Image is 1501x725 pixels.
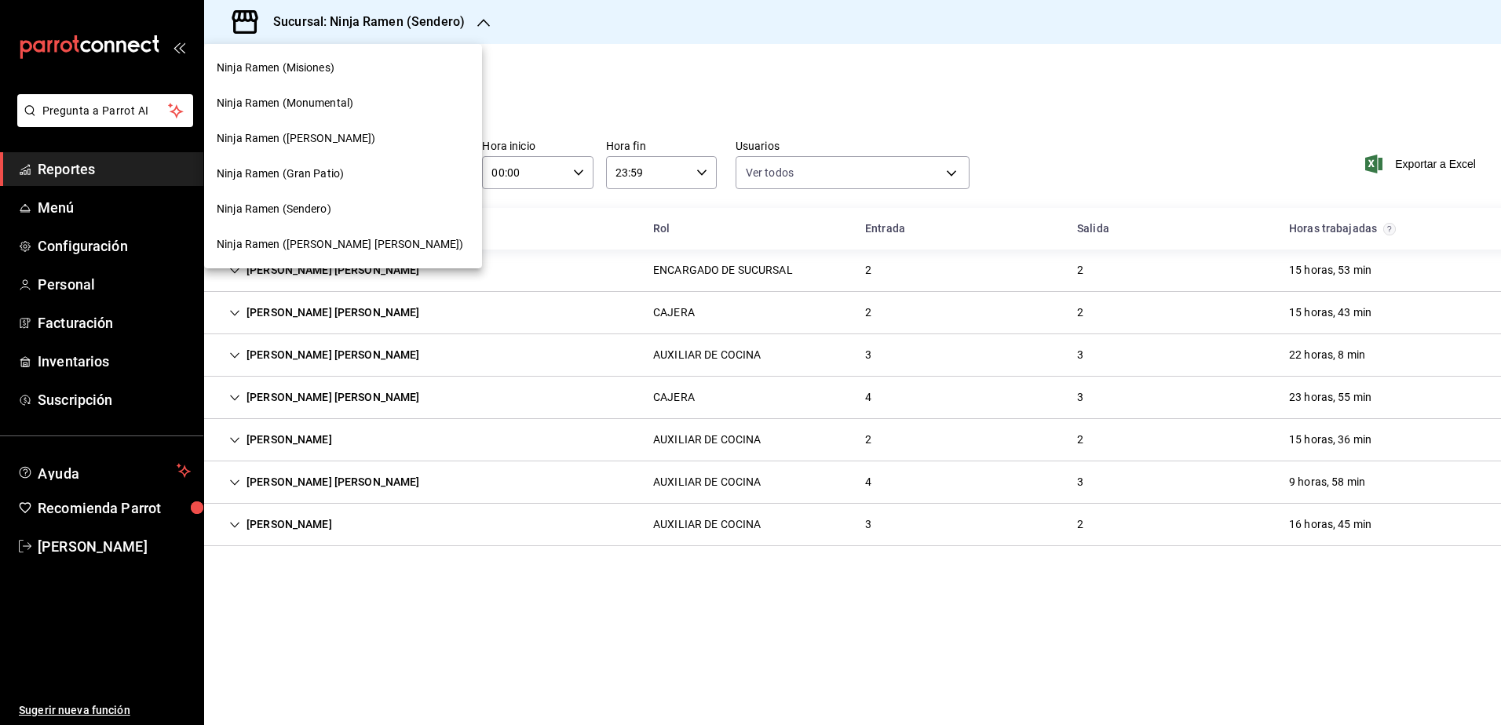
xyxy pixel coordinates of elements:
[204,121,482,156] div: Ninja Ramen ([PERSON_NAME])
[204,191,482,227] div: Ninja Ramen (Sendero)
[217,130,376,147] span: Ninja Ramen ([PERSON_NAME])
[204,227,482,262] div: Ninja Ramen ([PERSON_NAME] [PERSON_NAME])
[204,50,482,86] div: Ninja Ramen (Misiones)
[217,236,463,253] span: Ninja Ramen ([PERSON_NAME] [PERSON_NAME])
[217,60,334,76] span: Ninja Ramen (Misiones)
[217,166,344,182] span: Ninja Ramen (Gran Patio)
[217,95,353,111] span: Ninja Ramen (Monumental)
[217,201,331,217] span: Ninja Ramen (Sendero)
[204,86,482,121] div: Ninja Ramen (Monumental)
[204,156,482,191] div: Ninja Ramen (Gran Patio)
